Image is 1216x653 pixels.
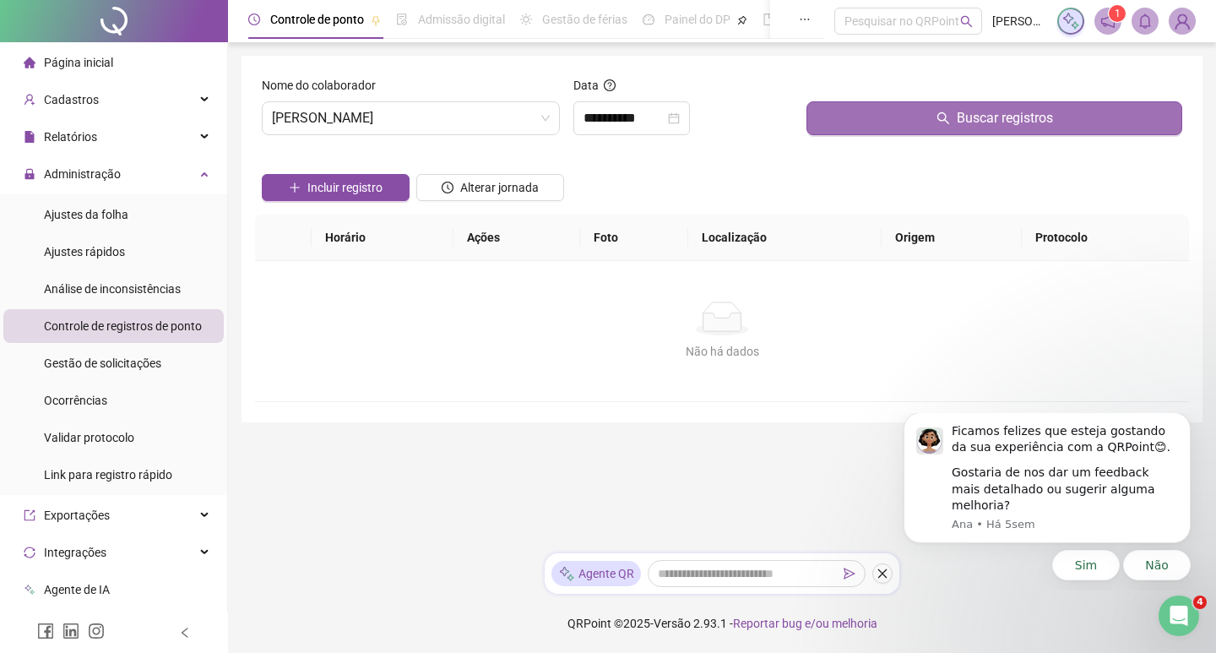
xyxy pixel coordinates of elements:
span: bell [1137,14,1153,29]
span: Controle de ponto [270,13,364,26]
th: Localização [688,215,882,261]
span: Ocorrências [44,394,107,407]
a: Alterar jornada [416,182,564,196]
span: export [24,509,35,521]
span: Alterar jornada [460,178,539,197]
div: Agente QR [551,561,641,586]
span: sync [24,547,35,558]
th: Origem [882,215,1022,261]
button: Alterar jornada [416,174,564,201]
span: Ajustes rápidos [44,245,125,258]
span: left [179,627,191,639]
span: Administração [44,167,121,181]
p: Message from Ana, sent Há 5sem [73,104,300,119]
span: Data [573,79,599,92]
span: RAYANNE SILVA DE OLIVEIRA SANTOS [272,102,550,134]
span: book [763,14,774,25]
span: user-add [24,94,35,106]
span: Gestão de solicitações [44,356,161,370]
span: file [24,131,35,143]
div: Gostaria de nos dar um feedback mais detalhado ou sugerir alguma melhoria? [73,52,300,101]
span: Cadastros [44,93,99,106]
button: Buscar registros [806,101,1182,135]
div: Quick reply options [25,137,312,167]
div: Ficamos felizes que esteja gostando da sua experiência com a QRPoint😊. [73,10,300,43]
span: instagram [88,623,105,639]
span: search [936,112,950,125]
span: Controle de registros de ponto [44,319,202,333]
span: notification [1100,14,1116,29]
span: Agente de IA [44,583,110,596]
span: Ajustes da folha [44,208,128,221]
span: 1 [1115,8,1121,19]
span: Reportar bug e/ou melhoria [733,617,877,630]
div: Não há dados [275,342,1169,361]
span: dashboard [643,14,654,25]
img: sparkle-icon.fc2bf0ac1784a2077858766a79e2daf3.svg [1061,12,1080,30]
span: Admissão digital [418,13,505,26]
span: home [24,57,35,68]
th: Ações [453,215,579,261]
button: Incluir registro [262,174,410,201]
span: clock-circle [442,182,453,193]
label: Nome do colaborador [262,76,387,95]
sup: 1 [1109,5,1126,22]
span: [PERSON_NAME] [992,12,1047,30]
button: Quick reply: Sim [174,137,242,167]
span: Exportações [44,509,110,522]
span: search [960,15,973,28]
span: file-done [396,14,408,25]
span: Relatórios [44,130,97,144]
span: linkedin [62,623,79,639]
span: send [844,568,855,580]
span: lock [24,168,35,180]
button: Quick reply: Não [245,137,312,167]
span: ellipsis [799,14,811,25]
img: 85622 [1170,8,1195,34]
span: 4 [1193,596,1207,609]
span: close [877,568,888,580]
span: Link para registro rápido [44,468,172,482]
span: Integrações [44,546,106,559]
span: Versão [654,617,691,630]
iframe: Intercom notifications mensagem [878,413,1216,590]
span: Incluir registro [307,178,383,197]
span: Validar protocolo [44,431,134,444]
span: question-circle [604,79,616,91]
span: pushpin [737,15,747,25]
span: pushpin [371,15,381,25]
span: sun [520,14,532,25]
span: clock-circle [248,14,260,25]
th: Horário [312,215,453,261]
footer: QRPoint © 2025 - 2.93.1 - [228,594,1216,653]
img: Profile image for Ana [38,14,65,41]
span: Análise de inconsistências [44,282,181,296]
span: plus [289,182,301,193]
img: sparkle-icon.fc2bf0ac1784a2077858766a79e2daf3.svg [558,565,575,583]
span: Gestão de férias [542,13,627,26]
span: Página inicial [44,56,113,69]
iframe: Intercom live chat [1159,596,1199,636]
div: Message content [73,10,300,101]
th: Protocolo [1022,215,1189,261]
span: Painel do DP [665,13,730,26]
span: facebook [37,623,54,639]
span: Buscar registros [957,108,1053,128]
th: Foto [580,215,688,261]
